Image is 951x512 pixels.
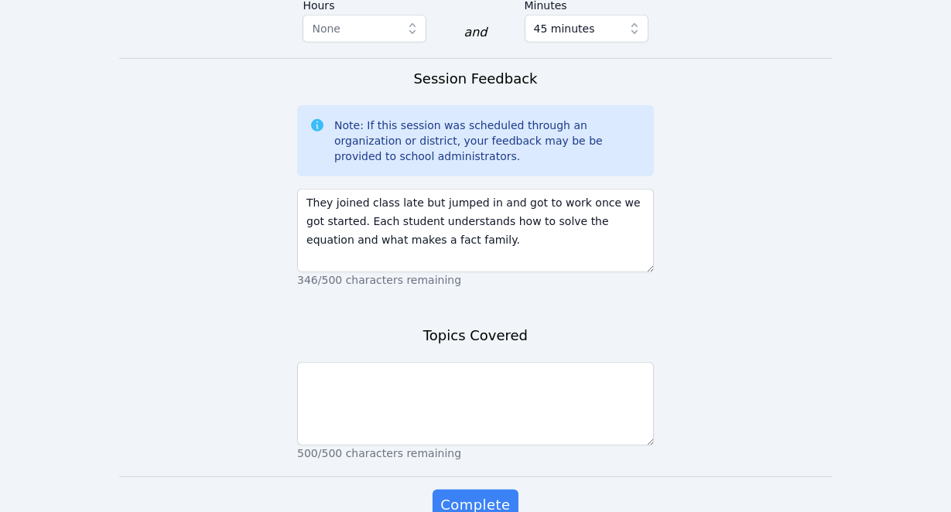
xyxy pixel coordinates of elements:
p: 500/500 characters remaining [297,445,654,461]
h3: Topics Covered [423,325,528,346]
span: None [312,22,340,35]
h3: Session Feedback [413,68,537,90]
div: and [464,23,487,42]
button: None [303,15,426,43]
span: 45 minutes [534,19,595,38]
textarea: They joined class late but jumped in and got to work once we got started. Each student understand... [297,189,654,272]
p: 346/500 characters remaining [297,272,654,288]
button: 45 minutes [525,15,648,43]
div: Note: If this session was scheduled through an organization or district, your feedback may be be ... [334,118,641,164]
